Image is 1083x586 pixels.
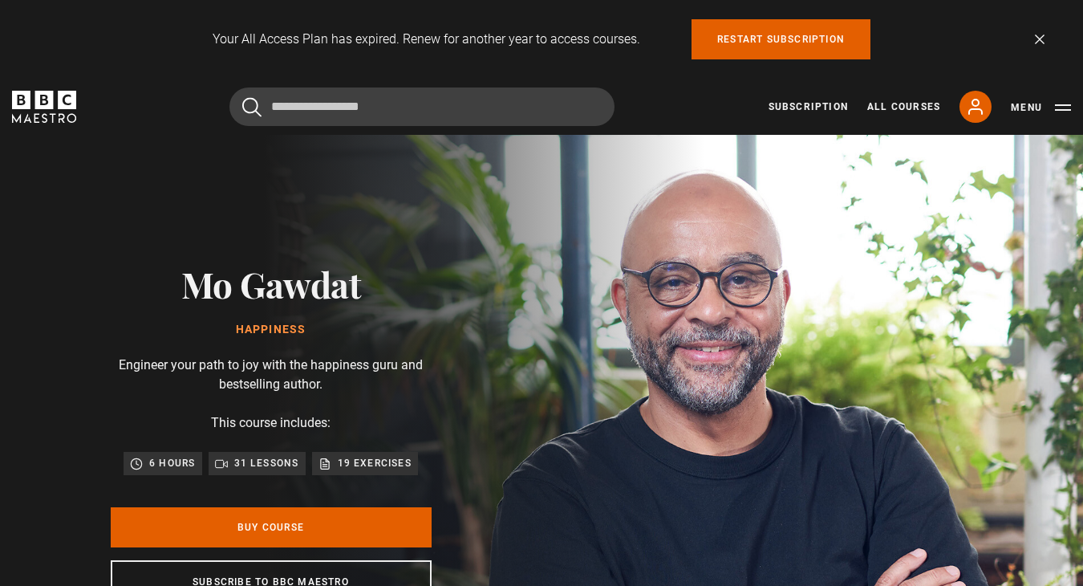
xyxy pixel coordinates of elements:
h2: Mo Gawdat [181,263,361,304]
a: Buy Course [111,507,432,547]
p: Your All Access Plan has expired. Renew for another year to access courses. [213,30,640,49]
a: Restart subscription [692,19,870,59]
a: All Courses [867,100,940,114]
a: Subscription [769,100,848,114]
button: Submit the search query [242,97,262,117]
p: Engineer your path to joy with the happiness guru and bestselling author. [111,356,432,394]
p: 19 exercises [338,455,412,471]
p: This course includes: [211,413,331,433]
svg: BBC Maestro [12,91,76,123]
h1: Happiness [181,324,361,336]
p: 6 hours [149,455,195,471]
button: Toggle navigation [1011,100,1071,116]
input: Search [229,87,615,126]
p: 31 lessons [234,455,299,471]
